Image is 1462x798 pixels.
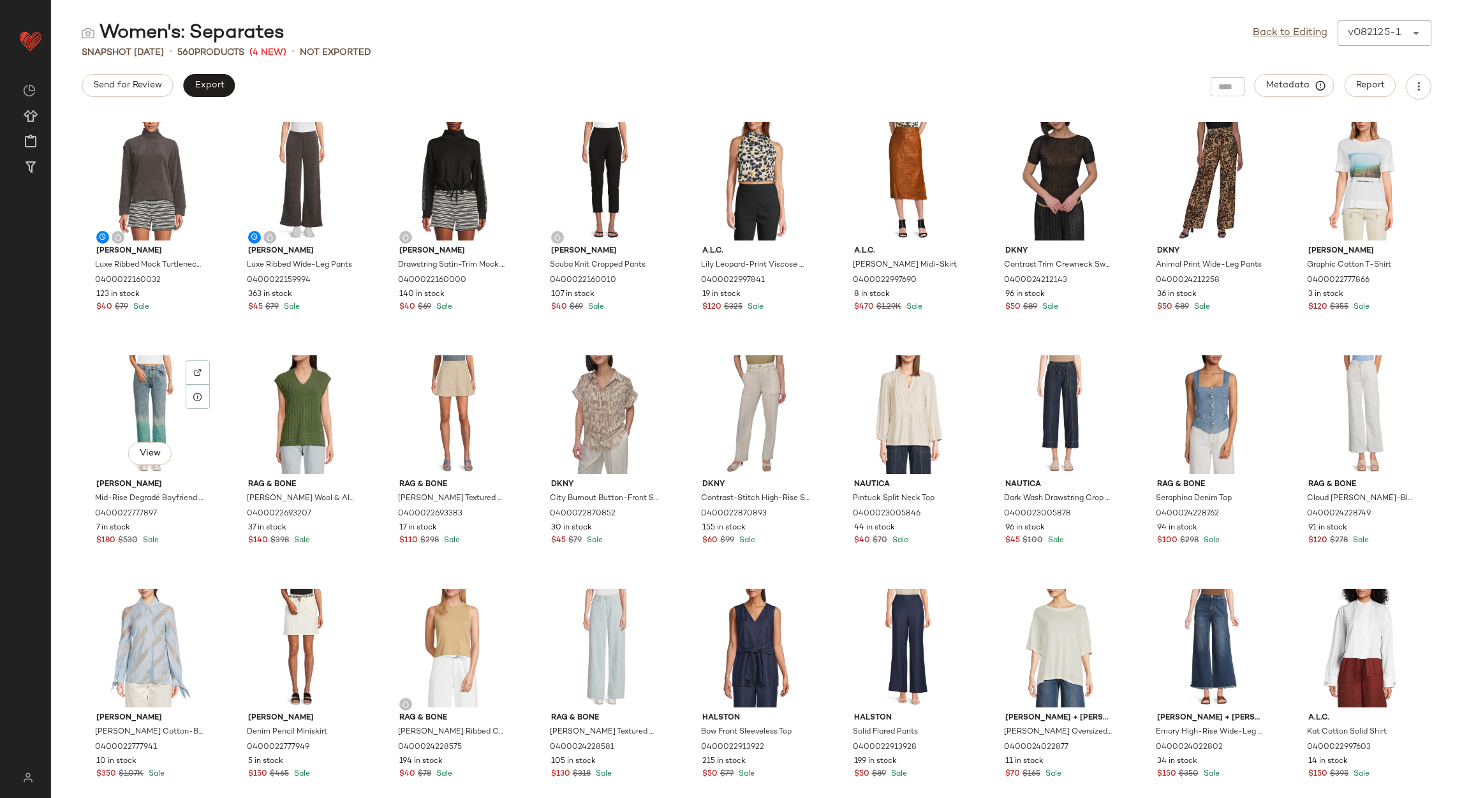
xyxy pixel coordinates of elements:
span: Sale [434,770,452,778]
span: $350 [1179,769,1199,780]
span: $395 [1330,769,1348,780]
img: 0400024212258_CHEETAH [1147,122,1276,240]
span: 0400022160000 [398,275,466,286]
span: 96 in stock [1005,289,1045,300]
span: $150 [248,769,267,780]
span: $79 [720,769,734,780]
span: Sale [292,536,310,545]
span: $298 [1180,535,1199,547]
span: $40 [551,302,567,313]
span: Drawstring Satin-Trim Mock Turtleneck Top [398,260,506,271]
span: Scuba Knit Cropped Pants [550,260,646,271]
span: Contrast Trim Crewneck Sweater [1004,260,1112,271]
img: 0400022870852_BROWN [541,355,670,474]
span: $78 [418,769,431,780]
img: 0400024022877_OFFWHITE [995,589,1124,707]
span: Mid-Rise Degradé Boyfriend [PERSON_NAME] [95,493,203,505]
span: rag & bone [1157,479,1266,491]
img: 0400023005846_CREAM [844,355,973,474]
span: $140 [248,535,268,547]
span: 0400022913922 [701,742,764,753]
span: $79 [115,302,128,313]
span: Not Exported [300,46,371,59]
span: Sale [745,303,764,311]
span: 0400022160032 [95,275,161,286]
img: 0400022997841_NAVYMULTI [692,122,821,240]
span: Emory High-Rise Wide-Leg Jeans [1156,727,1264,738]
img: 0400024228762 [1147,355,1276,474]
span: $1.29K [876,302,901,313]
span: 0400024228749 [1307,508,1371,520]
span: Sale [1043,770,1061,778]
img: svg%3e [554,233,561,241]
span: [PERSON_NAME] Textured A-Line Miniskirt [398,493,506,505]
span: 34 in stock [1157,756,1197,767]
span: $470 [854,302,874,313]
span: 140 in stock [399,289,445,300]
span: Sale [737,536,755,545]
span: Sale [1045,536,1064,545]
span: Denim Pencil Miniskirt [247,727,327,738]
span: $110 [399,535,418,547]
span: $99 [720,535,734,547]
span: 0400022159994 [247,275,311,286]
span: 0400022913928 [853,742,917,753]
span: Halston [702,713,811,724]
img: 0400022777897_DEGRADE [86,355,215,474]
div: Women's: Separates [82,20,284,46]
span: 0400022693207 [247,508,311,520]
img: 0400022913928 [844,589,973,707]
span: 0400022777897 [95,508,157,520]
span: 0400022870852 [550,508,616,520]
img: 0400024228581_SKYBLUETWEED [541,589,670,707]
span: [PERSON_NAME] [96,713,205,724]
span: rag & bone [399,479,508,491]
span: $79 [265,302,279,313]
span: Luxe Ribbed Mock Turtleneck Pullover [95,260,203,271]
img: svg%3e [15,772,40,783]
span: 215 in stock [702,756,746,767]
span: Sale [146,770,165,778]
span: $530 [118,535,138,547]
span: Sale [1351,303,1370,311]
span: [PERSON_NAME] [96,479,205,491]
span: Dkny [1157,246,1266,257]
span: 91 in stock [1308,522,1347,534]
span: Sale [890,536,908,545]
span: $45 [248,302,263,313]
img: 0400022913922_DARKWASHDENIM [692,589,821,707]
span: $69 [570,302,583,313]
span: Pintuck Split Neck Top [853,493,934,505]
span: $150 [1308,769,1327,780]
span: A.l.c. [1308,713,1417,724]
span: 0400022997603 [1307,742,1371,753]
span: $350 [96,769,116,780]
img: 0400022997690_WHISKEY [844,122,973,240]
span: $69 [418,302,431,313]
span: Nautica [854,479,963,491]
span: Export [194,80,224,91]
span: $50 [1005,302,1021,313]
img: 0400024022802_LOLABLUE [1147,589,1276,707]
span: 0400022777866 [1307,275,1370,286]
span: 30 in stock [551,522,592,534]
span: 0400022997690 [853,275,917,286]
span: Sale [736,770,755,778]
span: 0400022870893 [701,508,767,520]
span: Nautica [1005,479,1114,491]
span: 0400022777941 [95,742,157,753]
span: 5 in stock [248,756,283,767]
span: 0400024228762 [1156,508,1219,520]
span: $298 [420,535,439,547]
span: Dkny [551,479,660,491]
span: Sale [131,303,149,311]
span: 17 in stock [399,522,437,534]
span: $165 [1023,769,1040,780]
span: rag & bone [399,713,508,724]
span: 105 in stock [551,756,596,767]
span: 194 in stock [399,756,443,767]
img: 0400022160010_BLACK [541,122,670,240]
span: 36 in stock [1157,289,1197,300]
span: 363 in stock [248,289,292,300]
span: $180 [96,535,115,547]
